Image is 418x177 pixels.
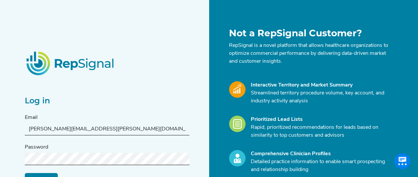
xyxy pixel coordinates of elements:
[251,116,390,124] div: Prioritized Lead Lists
[229,150,246,166] img: Profile_Icon.739e2aba.svg
[25,143,48,151] label: Password
[229,116,246,132] img: Leads_Icon.28e8c528.svg
[25,114,38,122] label: Email
[251,124,390,139] p: Rapid, prioritized recommendations for leads based on similarity to top customers and advisors
[251,81,390,89] div: Interactive Territory and Market Summary
[18,43,123,83] img: RepSignalLogo.20539ed3.png
[25,96,189,106] h2: Log in
[229,81,246,98] img: Market_Icon.a700a4ad.svg
[229,28,390,39] h1: Not a RepSignal Customer?
[229,42,390,65] p: RepSignal is a novel platform that allows healthcare organizations to optimize commercial perform...
[251,89,390,105] p: Streamlined territory procedure volume, key account, and industry activity analysis
[251,150,390,158] div: Comprehensive Clinician Profiles
[251,158,390,174] p: Detailed practice information to enable smart prospecting and relationship building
